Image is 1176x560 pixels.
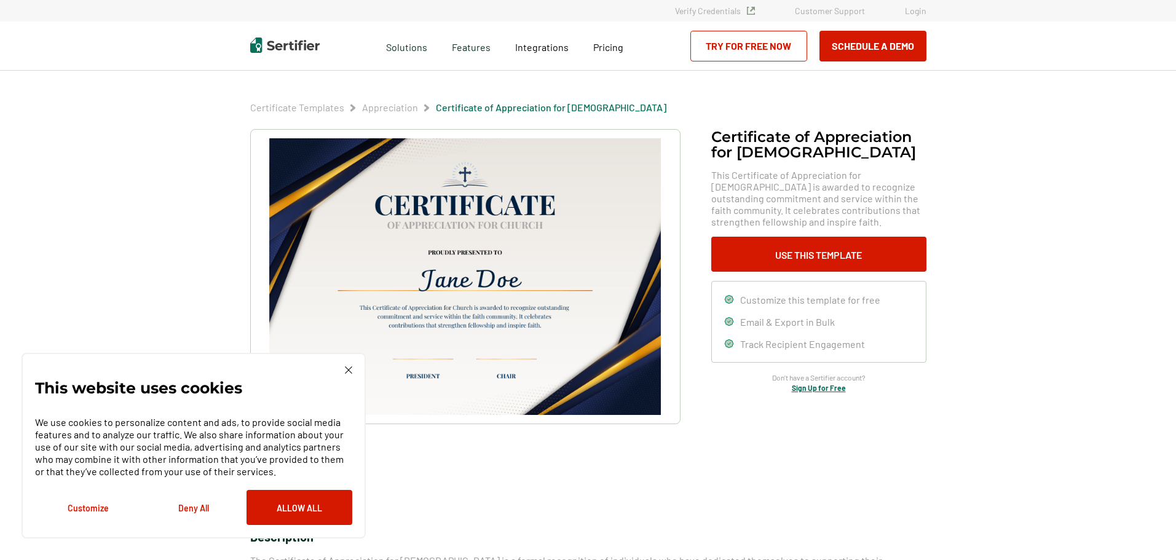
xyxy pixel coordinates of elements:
[740,338,865,350] span: Track Recipient Engagement
[35,416,352,478] p: We use cookies to personalize content and ads, to provide social media features and to analyze ou...
[345,366,352,374] img: Cookie Popup Close
[747,7,755,15] img: Verified
[362,101,418,114] span: Appreciation
[250,101,344,113] a: Certificate Templates
[675,6,755,16] a: Verify Credentials
[362,101,418,113] a: Appreciation
[141,490,247,525] button: Deny All
[792,384,846,392] a: Sign Up for Free
[711,129,926,160] h1: Certificate of Appreciation for [DEMOGRAPHIC_DATA]​
[515,41,569,53] span: Integrations
[515,38,569,53] a: Integrations
[436,101,666,114] span: Certificate of Appreciation for [DEMOGRAPHIC_DATA]​
[35,490,141,525] button: Customize
[593,38,623,53] a: Pricing
[772,372,866,384] span: Don’t have a Sertifier account?
[247,490,352,525] button: Allow All
[740,294,880,306] span: Customize this template for free
[269,138,660,415] img: Certificate of Appreciation for Church​
[905,6,926,16] a: Login
[740,316,835,328] span: Email & Export in Bulk
[711,237,926,272] button: Use This Template
[250,37,320,53] img: Sertifier | Digital Credentialing Platform
[386,38,427,53] span: Solutions
[452,38,491,53] span: Features
[250,101,344,114] span: Certificate Templates
[819,31,926,61] button: Schedule a Demo
[250,101,666,114] div: Breadcrumb
[35,382,242,394] p: This website uses cookies
[593,41,623,53] span: Pricing
[1115,501,1176,560] iframe: Chat Widget
[795,6,865,16] a: Customer Support
[436,101,666,113] a: Certificate of Appreciation for [DEMOGRAPHIC_DATA]​
[711,169,926,227] span: This Certificate of Appreciation for [DEMOGRAPHIC_DATA] is awarded to recognize outstanding commi...
[690,31,807,61] a: Try for Free Now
